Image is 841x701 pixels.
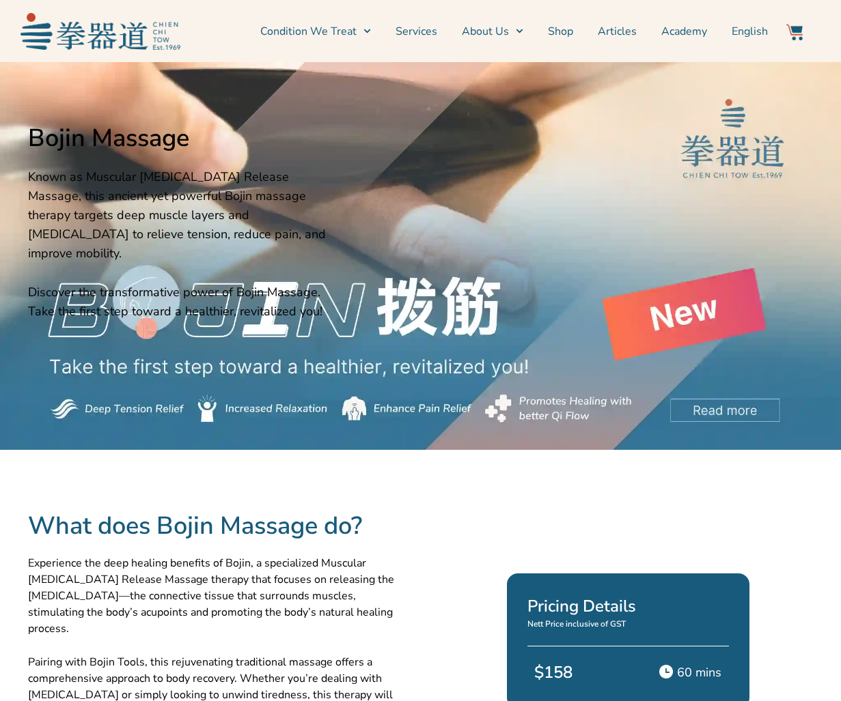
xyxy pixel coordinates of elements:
span: Experience the deep healing benefits of Bojin, a specialized Muscular [MEDICAL_DATA] Release Mass... [28,556,394,636]
img: Time Icon [659,665,673,678]
p: $158 [534,660,617,685]
a: Shop [548,14,573,48]
span: Take the first step toward a healthier, revitalized you! [28,303,322,319]
span: Known as Muscular [MEDICAL_DATA] Release Massage, this ancient yet powerful Bojin massage therapy... [28,169,326,261]
h2: Bojin Massage [28,124,342,154]
a: About Us [462,14,523,48]
h2: Pricing Details [527,594,728,618]
a: Articles [598,14,637,48]
a: Academy [661,14,707,48]
img: Website Icon-03 [786,24,803,40]
a: English [732,14,768,48]
a: Services [396,14,437,48]
p: Nett Price inclusive of GST [527,618,728,629]
a: Condition We Treat [260,14,371,48]
p: 60 mins [677,663,721,682]
h2: What does Bojin Massage do? [28,511,406,541]
nav: Menu [187,14,768,48]
span: Discover the transformative power of Bojin Massage. [28,284,320,300]
span: English [732,23,768,40]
